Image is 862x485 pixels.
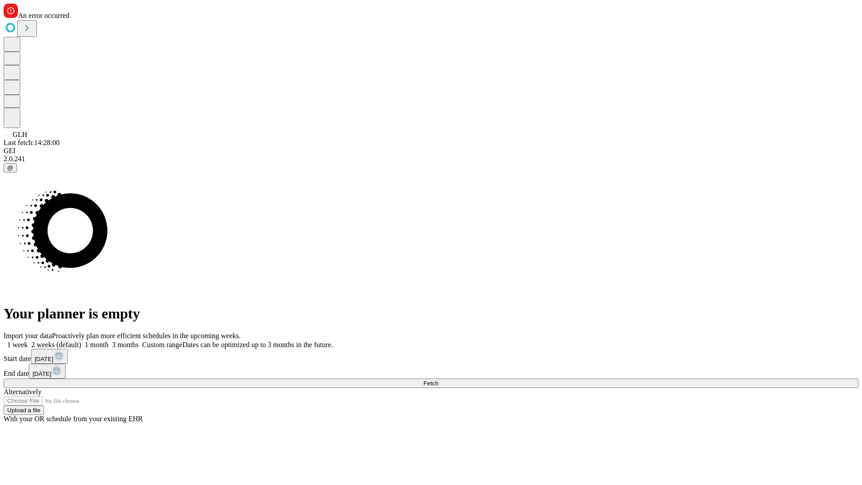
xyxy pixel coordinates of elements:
div: End date [4,364,858,379]
span: Import your data [4,332,52,339]
span: Alternatively [4,388,41,396]
span: Dates can be optimized up to 3 months in the future. [182,341,333,348]
span: Proactively plan more efficient schedules in the upcoming weeks. [52,332,241,339]
span: 1 week [7,341,28,348]
span: @ [7,164,13,171]
h1: Your planner is empty [4,305,858,322]
button: [DATE] [29,364,66,379]
button: @ [4,163,17,172]
button: [DATE] [31,349,68,364]
span: With your OR schedule from your existing EHR [4,415,143,423]
button: Fetch [4,379,858,388]
span: An error occurred [18,12,70,19]
button: Upload a file [4,406,44,415]
span: Fetch [423,380,438,387]
span: [DATE] [35,356,53,362]
span: 2 weeks (default) [31,341,81,348]
div: GEI [4,147,858,155]
span: GLH [13,131,27,138]
span: Custom range [142,341,182,348]
span: 1 month [85,341,109,348]
div: Start date [4,349,858,364]
span: 3 months [112,341,139,348]
span: Last fetch: 14:28:00 [4,139,60,146]
div: 2.0.241 [4,155,858,163]
span: [DATE] [32,370,51,377]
